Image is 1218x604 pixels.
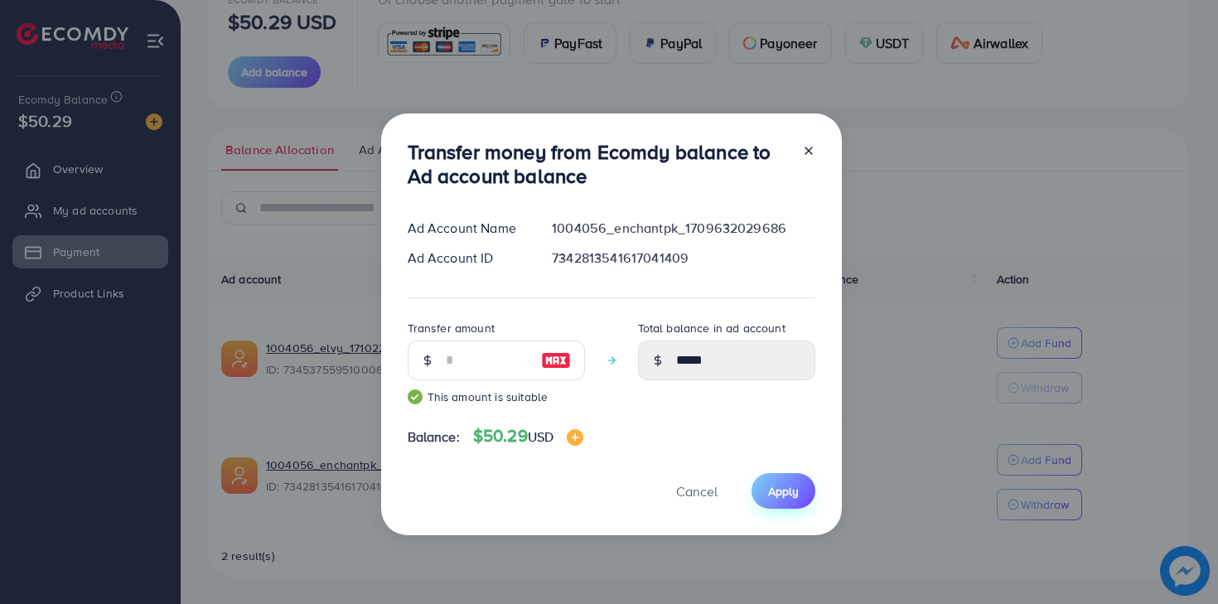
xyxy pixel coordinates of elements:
[408,389,585,405] small: This amount is suitable
[408,428,460,447] span: Balance:
[638,320,785,336] label: Total balance in ad account
[567,429,583,446] img: image
[539,249,828,268] div: 7342813541617041409
[539,219,828,238] div: 1004056_enchantpk_1709632029686
[473,426,583,447] h4: $50.29
[394,249,539,268] div: Ad Account ID
[394,219,539,238] div: Ad Account Name
[541,350,571,370] img: image
[408,320,495,336] label: Transfer amount
[408,140,789,188] h3: Transfer money from Ecomdy balance to Ad account balance
[768,483,799,500] span: Apply
[752,473,815,509] button: Apply
[408,389,423,404] img: guide
[676,482,718,500] span: Cancel
[655,473,738,509] button: Cancel
[528,428,553,446] span: USD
